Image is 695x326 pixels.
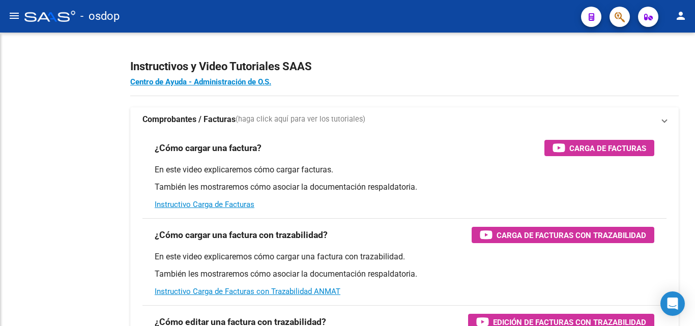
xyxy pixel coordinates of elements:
mat-icon: person [675,10,687,22]
span: - osdop [80,5,120,27]
button: Carga de Facturas [544,140,654,156]
span: Carga de Facturas [569,142,646,155]
p: También les mostraremos cómo asociar la documentación respaldatoria. [155,182,654,193]
h3: ¿Cómo cargar una factura con trazabilidad? [155,228,328,242]
a: Instructivo Carga de Facturas [155,200,254,209]
a: Centro de Ayuda - Administración de O.S. [130,77,271,86]
mat-expansion-panel-header: Comprobantes / Facturas(haga click aquí para ver los tutoriales) [130,107,679,132]
strong: Comprobantes / Facturas [142,114,236,125]
p: También les mostraremos cómo asociar la documentación respaldatoria. [155,269,654,280]
p: En este video explicaremos cómo cargar una factura con trazabilidad. [155,251,654,262]
div: Open Intercom Messenger [660,291,685,316]
h2: Instructivos y Video Tutoriales SAAS [130,57,679,76]
span: Carga de Facturas con Trazabilidad [497,229,646,242]
mat-icon: menu [8,10,20,22]
a: Instructivo Carga de Facturas con Trazabilidad ANMAT [155,287,340,296]
span: (haga click aquí para ver los tutoriales) [236,114,365,125]
h3: ¿Cómo cargar una factura? [155,141,262,155]
button: Carga de Facturas con Trazabilidad [472,227,654,243]
p: En este video explicaremos cómo cargar facturas. [155,164,654,175]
